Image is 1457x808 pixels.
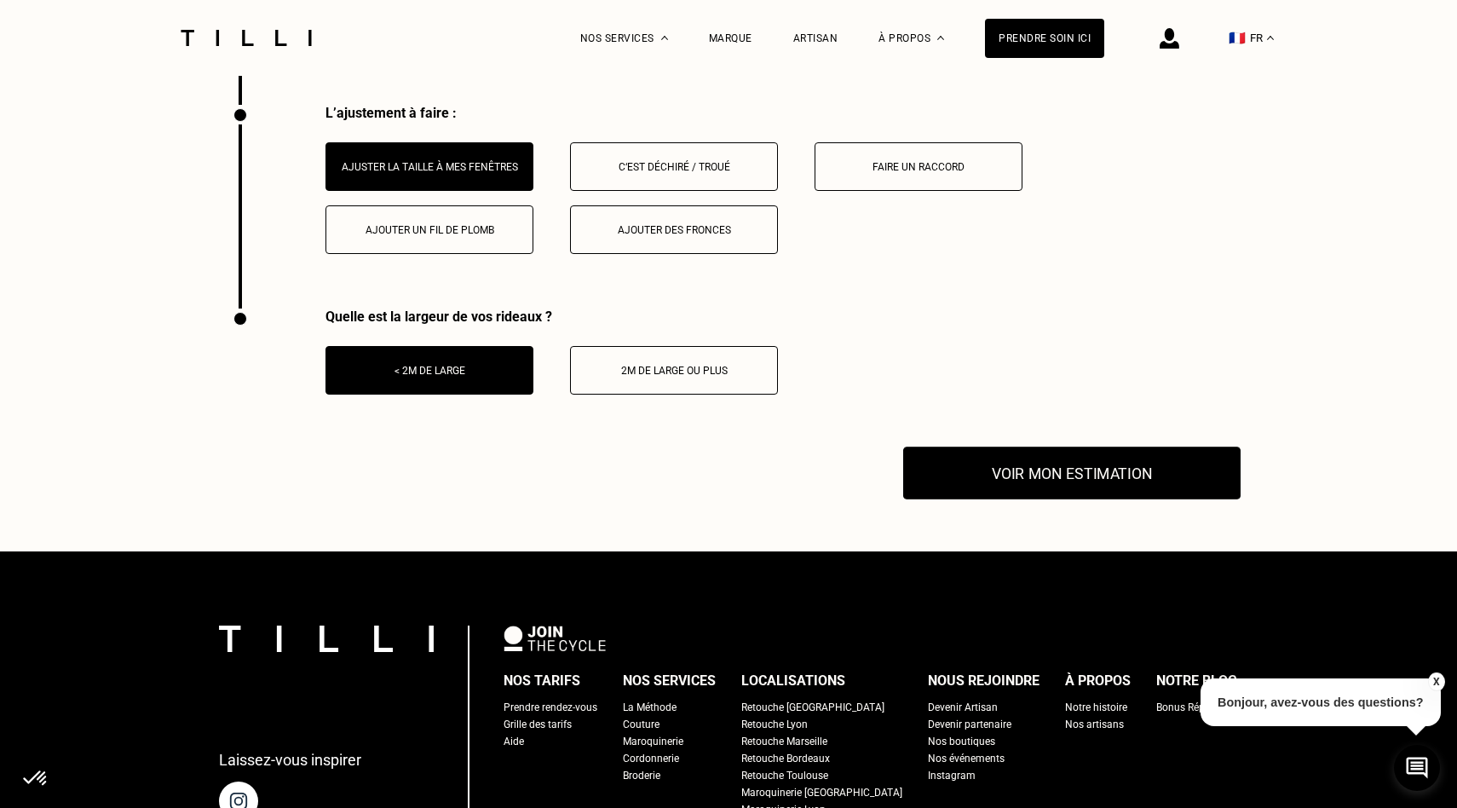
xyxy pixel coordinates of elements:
a: Nos boutiques [928,733,995,750]
a: Artisan [793,32,838,44]
div: Nos tarifs [504,668,580,694]
img: Menu déroulant [661,36,668,40]
a: Bonus Réparation [1156,699,1238,716]
a: Retouche Marseille [741,733,827,750]
a: Prendre soin ici [985,19,1104,58]
button: C‘est déchiré / troué [570,142,778,191]
div: Faire un raccord [824,161,1013,173]
button: Ajouter des fronces [570,205,778,254]
button: X [1427,672,1444,691]
p: Laissez-vous inspirer [219,751,361,769]
a: Nos artisans [1065,716,1124,733]
button: Faire un raccord [815,142,1022,191]
div: C‘est déchiré / troué [579,161,769,173]
img: logo Join The Cycle [504,626,606,651]
div: Ajouter des fronces [579,224,769,236]
a: La Méthode [623,699,677,716]
img: Logo du service de couturière Tilli [175,30,318,46]
button: Ajouter un fil de plomb [325,205,533,254]
div: Ajuster la taille à mes fenêtres [335,161,524,173]
a: Retouche Bordeaux [741,750,830,767]
a: Notre histoire [1065,699,1127,716]
img: menu déroulant [1267,36,1274,40]
a: Maroquinerie [623,733,683,750]
div: Ajouter un fil de plomb [335,224,524,236]
img: logo Tilli [219,626,434,652]
a: Aide [504,733,524,750]
a: Cordonnerie [623,750,679,767]
button: Ajuster la taille à mes fenêtres [325,142,533,191]
div: Quelle est la largeur de vos rideaux ? [325,309,778,325]
span: 🇫🇷 [1229,30,1246,46]
p: Bonjour, avez-vous des questions? [1201,678,1441,726]
div: Nous rejoindre [928,668,1039,694]
button: < 2m de large [325,346,533,395]
a: Marque [709,32,752,44]
a: Instagram [928,767,976,784]
a: Devenir partenaire [928,716,1011,733]
div: Nos services [623,668,716,694]
a: Retouche Lyon [741,716,808,733]
a: Couture [623,716,659,733]
img: Menu déroulant à propos [937,36,944,40]
div: < 2m de large [335,365,524,377]
a: Grille des tarifs [504,716,572,733]
a: Maroquinerie [GEOGRAPHIC_DATA] [741,784,902,801]
div: Notre blog [1156,668,1237,694]
a: Prendre rendez-vous [504,699,597,716]
div: 2m de large ou plus [579,365,769,377]
a: Nos événements [928,750,1005,767]
img: icône connexion [1160,28,1179,49]
a: Retouche Toulouse [741,767,828,784]
div: Localisations [741,668,845,694]
a: Broderie [623,767,660,784]
a: Retouche [GEOGRAPHIC_DATA] [741,699,884,716]
a: Devenir Artisan [928,699,998,716]
div: À propos [1065,668,1131,694]
button: Voir mon estimation [903,447,1241,499]
button: 2m de large ou plus [570,346,778,395]
div: L’ajustement à faire : [325,105,1225,121]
